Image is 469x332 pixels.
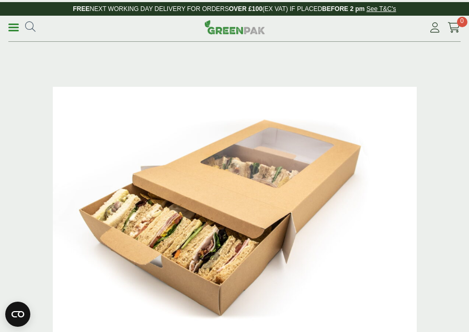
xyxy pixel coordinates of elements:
[428,22,441,33] i: My Account
[448,20,461,36] a: 0
[53,87,417,329] img: IMG_4559
[322,5,364,13] strong: BEFORE 2 pm
[367,5,396,13] a: See T&C's
[448,22,461,33] i: Cart
[457,17,467,27] span: 0
[229,5,262,13] strong: OVER £100
[73,5,89,13] strong: FREE
[5,302,30,327] button: Open CMP widget
[204,20,265,35] img: GreenPak Supplies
